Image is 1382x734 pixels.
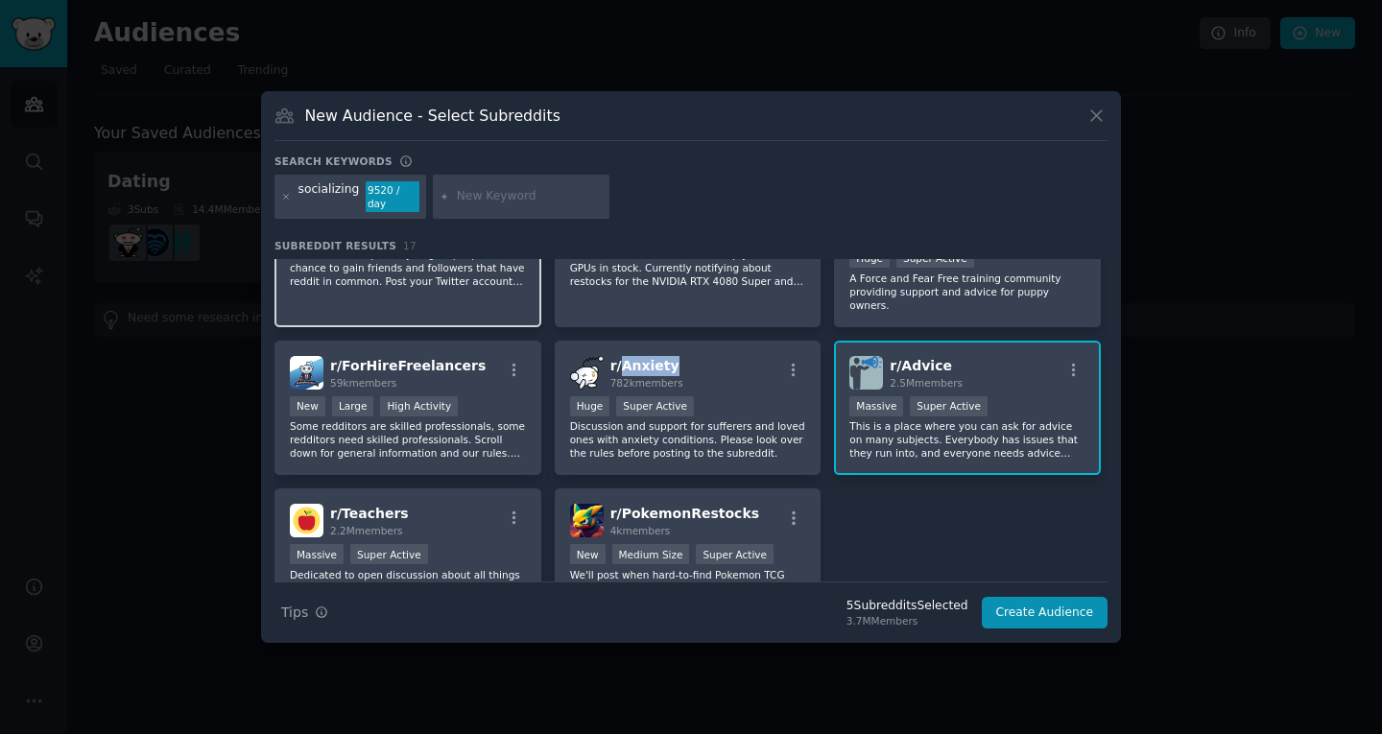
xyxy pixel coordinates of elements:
[290,396,325,416] div: New
[910,396,988,416] div: Super Active
[330,525,403,536] span: 2.2M members
[274,239,396,252] span: Subreddit Results
[403,240,417,251] span: 17
[290,568,526,608] p: Dedicated to open discussion about all things teaching. Please read the rules before posting. Mai...
[290,419,526,460] p: Some redditors are skilled professionals, some redditors need skilled professionals. Scroll down ...
[570,419,806,460] p: Discussion and support for sufferers and loved ones with anxiety conditions. Please look over the...
[846,598,968,615] div: 5 Subreddit s Selected
[846,614,968,627] div: 3.7M Members
[332,396,374,416] div: Large
[570,356,604,390] img: Anxiety
[570,504,604,537] img: PokemonRestocks
[610,377,683,389] span: 782k members
[570,396,610,416] div: Huge
[849,356,883,390] img: Advice
[330,506,409,521] span: r/ Teachers
[330,358,486,373] span: r/ ForHireFreelancers
[350,544,428,564] div: Super Active
[457,188,603,205] input: New Keyword
[610,506,759,521] span: r/ PokemonRestocks
[570,248,806,288] p: This subreddit is intended to help you find GPUs in stock. Currently notifying about restocks for...
[281,603,308,623] span: Tips
[982,597,1108,629] button: Create Audience
[616,396,694,416] div: Super Active
[612,544,690,564] div: Medium Size
[298,181,360,212] div: socializing
[380,396,458,416] div: High Activity
[274,154,393,168] h3: Search keywords
[274,596,335,629] button: Tips
[570,544,606,564] div: New
[696,544,774,564] div: Super Active
[849,419,1085,460] p: This is a place where you can ask for advice on many subjects. Everybody has issues that they run...
[610,525,671,536] span: 4k members
[366,181,419,212] div: 9520 / day
[305,106,560,126] h3: New Audience - Select Subreddits
[570,568,806,608] p: We'll post when hard-to-find Pokemon TCG restocks or goes on sale. To subscribe to alerts for spe...
[330,377,396,389] span: 59k members
[610,358,679,373] span: r/ Anxiety
[290,248,526,288] p: This is an attempt to try to give people a chance to gain friends and followers that have reddit ...
[290,504,323,537] img: Teachers
[849,396,903,416] div: Massive
[290,544,344,564] div: Massive
[290,356,323,390] img: ForHireFreelancers
[890,377,963,389] span: 2.5M members
[890,358,952,373] span: r/ Advice
[849,272,1085,312] p: A Force and Fear Free training community providing support and advice for puppy owners.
